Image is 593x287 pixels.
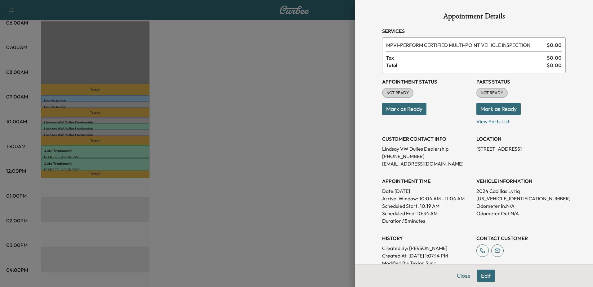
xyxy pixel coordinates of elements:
[382,195,471,202] p: Arrival Window:
[420,202,439,210] p: 10:19 AM
[386,54,547,61] span: Tax
[477,90,507,96] span: NOT READY
[382,217,471,225] p: Duration: 15 minutes
[382,177,471,185] h3: APPOINTMENT TIME
[476,78,566,85] h3: Parts Status
[476,210,566,217] p: Odometer Out: N/A
[382,259,471,267] p: Modified By : Tekion Sync
[453,270,475,282] button: Close
[476,195,566,202] p: [US_VEHICLE_IDENTIFICATION_NUMBER]
[476,135,566,143] h3: LOCATION
[476,145,566,153] p: [STREET_ADDRESS]
[382,27,566,35] h3: Services
[382,210,416,217] p: Scheduled End:
[382,187,471,195] p: Date: [DATE]
[476,177,566,185] h3: VEHICLE INFORMATION
[382,153,471,160] p: [PHONE_NUMBER]
[476,103,521,115] button: Mark as Ready
[382,78,471,85] h3: Appointment Status
[382,103,426,115] button: Mark as Ready
[547,54,562,61] span: $ 0.00
[386,61,547,69] span: Total
[547,41,562,49] span: $ 0.00
[476,235,566,242] h3: CONTACT CUSTOMER
[417,210,438,217] p: 10:34 AM
[382,145,471,153] p: Lindsay VW Dulles Dealership
[382,160,471,167] p: [EMAIL_ADDRESS][DOMAIN_NAME]
[477,270,495,282] button: Edit
[419,195,465,202] span: 10:04 AM - 11:04 AM
[382,244,471,252] p: Created By : [PERSON_NAME]
[382,235,471,242] h3: History
[547,61,562,69] span: $ 0.00
[383,90,413,96] span: NOT READY
[382,12,566,22] h1: Appointment Details
[476,202,566,210] p: Odometer In: N/A
[386,41,544,49] span: PERFORM CERTIFIED MULTI-POINT VEHICLE INSPECTION
[382,135,471,143] h3: CUSTOMER CONTACT INFO
[382,202,419,210] p: Scheduled Start:
[476,115,566,125] p: View Parts List
[382,252,471,259] p: Created At : [DATE] 1:07:14 PM
[476,187,566,195] p: 2024 Cadillac Lyriq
